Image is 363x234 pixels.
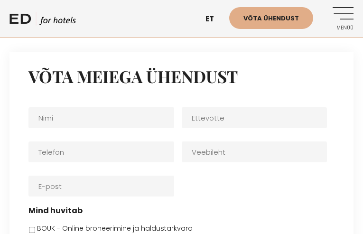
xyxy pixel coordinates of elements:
a: ED HOTELS [9,12,76,26]
input: Ettevõtte [182,107,327,128]
input: Telefon [28,141,174,162]
a: Menüü [327,7,354,33]
a: Võta ühendust [229,7,313,29]
input: Veebileht [182,141,327,162]
h2: Võta meiega ühendust [28,66,335,86]
input: E-post [28,176,174,197]
label: Mind huvitab [28,206,83,216]
input: Nimi [28,107,174,128]
a: et [201,9,229,28]
span: Menüü [327,25,354,31]
label: BOUK - Online broneerimine ja haldustarkvara [37,224,193,234]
